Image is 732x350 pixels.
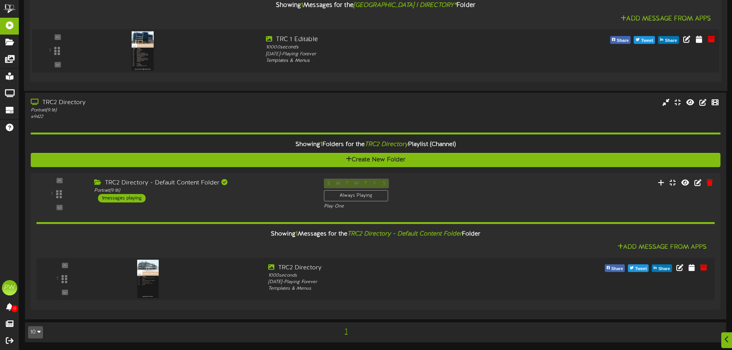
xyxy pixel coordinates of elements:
[324,190,388,201] div: Always Playing
[295,231,298,237] span: 1
[354,2,456,9] i: [GEOGRAPHIC_DATA] I DIRECTORY*
[365,141,408,148] i: TRC2 Directory
[266,44,543,51] div: 10000 seconds
[137,260,159,298] img: d778c788-6ebf-4dac-b7cb-06e7b2f1c096.png
[343,327,349,336] span: 1
[31,153,720,167] button: Create New Folder
[2,280,17,295] div: PW
[347,231,462,237] i: TRC2 Directory - Default Content Folder
[634,36,655,44] button: Tweet
[266,51,543,58] div: [DATE] - Playing Forever
[28,326,43,338] button: 10
[31,226,720,242] div: Showing Messages for the Folder
[98,194,146,202] div: 1 messages playing
[268,285,539,292] div: Templates & Menus
[634,265,648,273] span: Tweet
[268,279,539,285] div: [DATE] - Playing Forever
[25,136,726,153] div: Showing Folders for the Playlist (Channel)
[94,179,312,187] div: TRC2 Directory - Default Content Folder
[628,264,649,272] button: Tweet
[640,36,655,45] span: Tweet
[301,2,303,9] span: 1
[266,58,543,65] div: Templates & Menus
[31,98,311,107] div: TRC2 Directory
[324,203,485,210] div: Play One
[31,114,311,120] div: # 9422
[663,36,678,45] span: Share
[11,305,18,312] span: 0
[268,272,539,279] div: 1000 seconds
[658,36,679,44] button: Share
[605,264,625,272] button: Share
[94,187,312,194] div: Portrait ( 9:16 )
[615,36,630,45] span: Share
[268,264,539,272] div: TRC2 Directory
[320,141,322,148] span: 1
[652,264,672,272] button: Share
[618,14,713,24] button: Add Message From Apps
[657,265,672,273] span: Share
[615,242,709,252] button: Add Message From Apps
[31,107,311,114] div: Portrait ( 9:16 )
[266,35,543,44] div: TRC 1 Editable
[610,265,625,273] span: Share
[132,32,154,71] img: 4b1d261a-4bb9-4e4c-aad5-2586d024bbfa.png
[610,36,631,44] button: Share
